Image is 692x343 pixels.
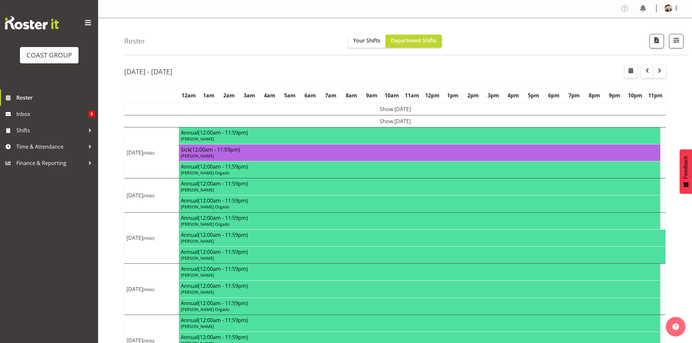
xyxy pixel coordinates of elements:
[125,127,179,178] td: [DATE]
[181,272,214,278] span: [PERSON_NAME]
[198,317,248,324] span: (12:00am - 11:59pm)
[181,204,230,210] span: [PERSON_NAME] Orgado
[669,34,683,48] button: Filter Shifts
[544,88,564,103] th: 6pm
[181,232,664,238] h4: Annual
[442,88,463,103] th: 1pm
[181,163,659,170] h4: Annual
[361,88,382,103] th: 9am
[181,129,659,136] h4: Annual
[181,197,659,204] h4: Annual
[143,286,154,292] span: (Hide)
[181,300,659,306] h4: Annual
[16,93,95,103] span: Roster
[181,170,230,176] span: [PERSON_NAME] Orgado
[181,266,659,272] h4: Annual
[665,5,672,12] img: aof-anujarawat71d0d1c466b097e0dd92e270e9672f26.png
[5,16,59,29] img: Rosterit website logo
[181,317,659,323] h4: Annual
[260,88,280,103] th: 4am
[181,180,659,187] h4: Annual
[503,88,524,103] th: 4pm
[672,323,679,330] img: help-xxl-2.png
[280,88,300,103] th: 5am
[300,88,320,103] th: 6am
[524,88,544,103] th: 5pm
[181,255,214,261] span: [PERSON_NAME]
[125,178,179,212] td: [DATE]
[16,109,89,119] span: Inbox
[198,231,248,238] span: (12:00am - 11:59pm)
[181,289,214,295] span: [PERSON_NAME]
[124,67,172,76] h2: [DATE] - [DATE]
[181,323,214,329] span: [PERSON_NAME]
[198,163,248,170] span: (12:00am - 11:59pm)
[680,149,692,194] button: Feedback - Show survey
[125,264,179,315] td: [DATE]
[625,65,637,78] button: Select a specific date within the roster.
[16,142,85,152] span: Time & Attendance
[198,282,248,289] span: (12:00am - 11:59pm)
[190,146,240,153] span: (12:00am - 11:59pm)
[143,193,154,199] span: (Hide)
[198,129,248,136] span: (12:00am - 11:59pm)
[124,37,145,45] h4: Roster
[181,215,659,221] h4: Annual
[219,88,239,103] th: 2am
[181,153,214,159] span: [PERSON_NAME]
[181,136,214,142] span: [PERSON_NAME]
[143,150,154,156] span: (Hide)
[199,88,219,103] th: 1am
[181,283,659,289] h4: Annual
[422,88,442,103] th: 12pm
[645,88,666,103] th: 11pm
[181,238,214,244] span: [PERSON_NAME]
[605,88,625,103] th: 9pm
[341,88,361,103] th: 8am
[125,103,666,115] td: Show [DATE]
[625,88,645,103] th: 10pm
[239,88,260,103] th: 3am
[402,88,422,103] th: 11am
[198,300,248,307] span: (12:00am - 11:59pm)
[26,50,72,60] div: COAST GROUP
[649,34,664,48] button: Download a PDF of the roster according to the set date range.
[125,115,666,127] td: Show [DATE]
[181,187,214,193] span: [PERSON_NAME]
[198,248,248,255] span: (12:00am - 11:59pm)
[348,35,386,48] button: Your Shifts
[89,111,95,117] span: 8
[386,35,442,48] button: Department Shifts
[683,156,689,179] span: Feedback
[181,306,230,312] span: [PERSON_NAME] Orgado
[198,197,248,204] span: (12:00am - 11:59pm)
[16,125,85,135] span: Shifts
[391,37,437,44] span: Department Shifts
[564,88,584,103] th: 7pm
[198,180,248,187] span: (12:00am - 11:59pm)
[181,249,664,255] h4: Annual
[198,265,248,272] span: (12:00am - 11:59pm)
[198,214,248,221] span: (12:00am - 11:59pm)
[483,88,503,103] th: 3pm
[125,212,179,264] td: [DATE]
[463,88,483,103] th: 2pm
[584,88,605,103] th: 8pm
[181,334,659,340] h4: Annual
[353,37,380,44] span: Your Shifts
[382,88,402,103] th: 10am
[181,221,230,227] span: [PERSON_NAME] Orgado
[179,88,199,103] th: 12am
[320,88,341,103] th: 7am
[198,334,248,341] span: (12:00am - 11:59pm)
[143,235,154,241] span: (Hide)
[181,146,659,153] h4: Sick
[16,158,85,168] span: Finance & Reporting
